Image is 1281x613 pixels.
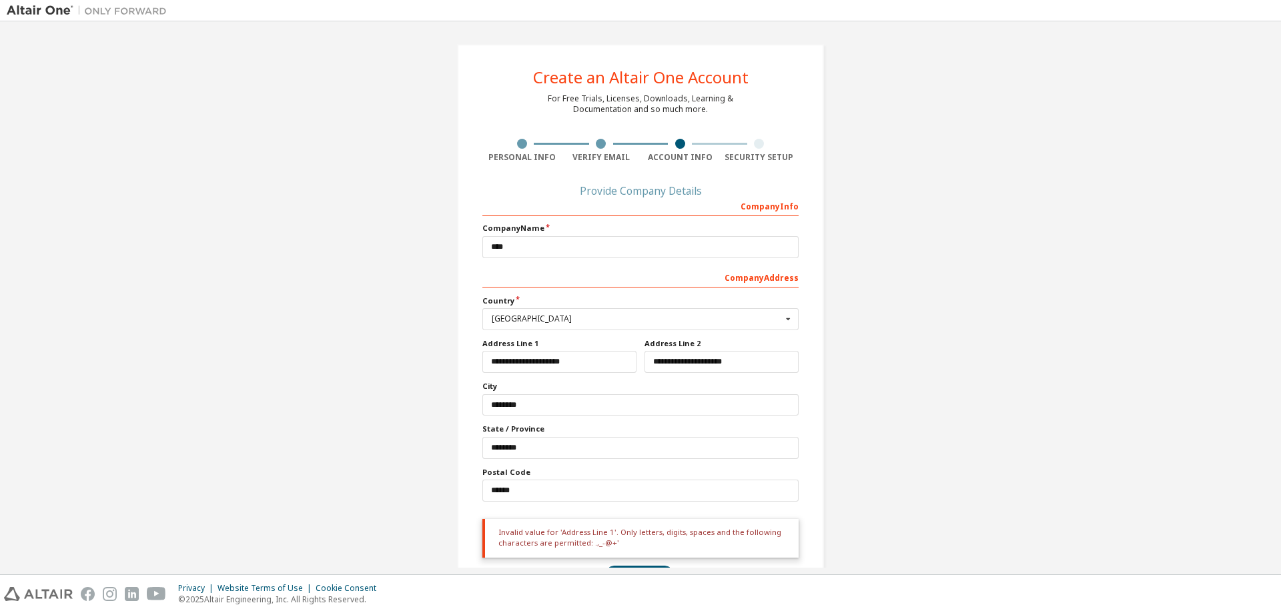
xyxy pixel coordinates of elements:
label: City [482,381,799,392]
img: youtube.svg [147,587,166,601]
label: Country [482,295,799,306]
div: Company Info [482,195,799,216]
div: Website Terms of Use [218,583,316,594]
div: Security Setup [720,152,799,163]
img: facebook.svg [81,587,95,601]
div: Provide Company Details [482,187,799,195]
div: For Free Trials, Licenses, Downloads, Learning & Documentation and so much more. [548,93,733,115]
img: Altair One [7,4,173,17]
button: Next [604,566,675,586]
label: State / Province [482,424,799,434]
img: linkedin.svg [125,587,139,601]
div: Cookie Consent [316,583,384,594]
p: © 2025 Altair Engineering, Inc. All Rights Reserved. [178,594,384,605]
div: Create an Altair One Account [533,69,749,85]
img: instagram.svg [103,587,117,601]
div: Company Address [482,266,799,287]
label: Company Name [482,223,799,233]
label: Postal Code [482,467,799,478]
div: Privacy [178,583,218,594]
div: Invalid value for 'Address Line 1'. Only letters, digits, spaces and the following characters are... [482,519,799,558]
div: Account Info [640,152,720,163]
label: Address Line 1 [482,338,636,349]
div: Verify Email [562,152,641,163]
div: [GEOGRAPHIC_DATA] [492,315,782,323]
label: Address Line 2 [645,338,799,349]
div: Personal Info [482,152,562,163]
img: altair_logo.svg [4,587,73,601]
